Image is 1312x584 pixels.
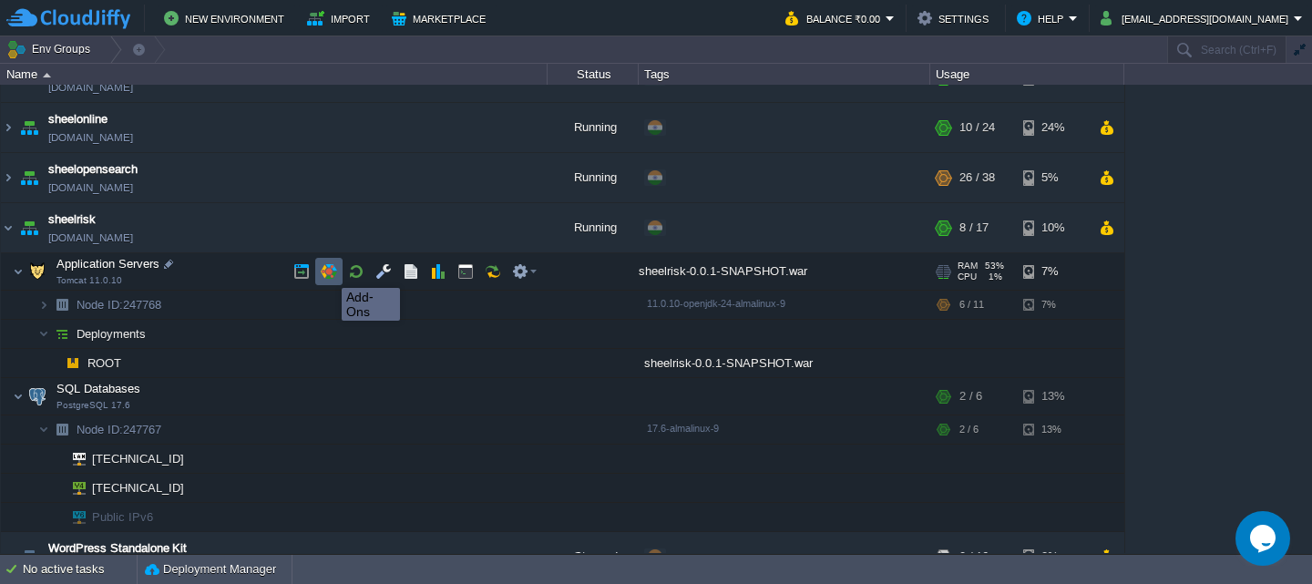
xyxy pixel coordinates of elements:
[548,532,639,581] div: Stopped
[49,503,60,531] img: AMDAwAAAACH5BAEAAAAALAAAAAABAAEAAAICRAEAOw==
[1101,7,1294,29] button: [EMAIL_ADDRESS][DOMAIN_NAME]
[1023,203,1082,252] div: 10%
[959,103,995,152] div: 10 / 24
[307,7,375,29] button: Import
[60,349,86,377] img: AMDAwAAAACH5BAEAAAAALAAAAAABAAEAAAICRAEAOw==
[1235,511,1294,566] iframe: chat widget
[16,203,42,252] img: AMDAwAAAACH5BAEAAAAALAAAAAABAAEAAAICRAEAOw==
[90,481,187,495] a: [TECHNICAL_ID]
[77,298,123,312] span: Node ID:
[25,253,50,290] img: AMDAwAAAACH5BAEAAAAALAAAAAABAAEAAAICRAEAOw==
[90,510,156,524] a: Public IPv6
[6,7,130,30] img: CloudJiffy
[959,532,989,581] div: 0 / 16
[985,261,1004,272] span: 53%
[43,73,51,77] img: AMDAwAAAACH5BAEAAAAALAAAAAABAAEAAAICRAEAOw==
[56,400,130,411] span: PostgreSQL 17.6
[55,382,143,395] a: SQL DatabasesPostgreSQL 17.6
[959,291,984,319] div: 6 / 11
[90,503,156,531] span: Public IPv6
[23,555,137,584] div: No active tasks
[346,290,395,319] div: Add-Ons
[984,272,1002,282] span: 1%
[958,261,978,272] span: RAM
[48,78,133,97] a: [DOMAIN_NAME]
[55,256,162,272] span: Application Servers
[959,415,979,444] div: 2 / 6
[90,474,187,502] span: [TECHNICAL_ID]
[1023,532,1082,581] div: 2%
[2,64,547,85] div: Name
[38,320,49,348] img: AMDAwAAAACH5BAEAAAAALAAAAAABAAEAAAICRAEAOw==
[90,445,187,473] span: [TECHNICAL_ID]
[959,153,995,202] div: 26 / 38
[49,474,60,502] img: AMDAwAAAACH5BAEAAAAALAAAAAABAAEAAAICRAEAOw==
[931,64,1123,85] div: Usage
[1023,415,1082,444] div: 13%
[48,210,96,229] a: sheelrisk
[959,203,989,252] div: 8 / 17
[548,64,638,85] div: Status
[48,229,133,247] a: [DOMAIN_NAME]
[55,257,162,271] a: Application ServersTomcat 11.0.10
[38,291,49,319] img: AMDAwAAAACH5BAEAAAAALAAAAAABAAEAAAICRAEAOw==
[75,297,164,312] a: Node ID:247768
[48,539,187,558] a: WordPress Standalone Kit
[48,160,138,179] a: sheelopensearch
[1,153,15,202] img: AMDAwAAAACH5BAEAAAAALAAAAAABAAEAAAICRAEAOw==
[75,422,164,437] a: Node ID:247767
[90,452,187,466] a: [TECHNICAL_ID]
[38,415,49,444] img: AMDAwAAAACH5BAEAAAAALAAAAAABAAEAAAICRAEAOw==
[49,445,60,473] img: AMDAwAAAACH5BAEAAAAALAAAAAABAAEAAAICRAEAOw==
[75,297,164,312] span: 247768
[60,474,86,502] img: AMDAwAAAACH5BAEAAAAALAAAAAABAAEAAAICRAEAOw==
[25,378,50,415] img: AMDAwAAAACH5BAEAAAAALAAAAAABAAEAAAICRAEAOw==
[959,378,982,415] div: 2 / 6
[145,560,276,579] button: Deployment Manager
[13,253,24,290] img: AMDAwAAAACH5BAEAAAAALAAAAAABAAEAAAICRAEAOw==
[392,7,491,29] button: Marketplace
[164,7,290,29] button: New Environment
[60,445,86,473] img: AMDAwAAAACH5BAEAAAAALAAAAAABAAEAAAICRAEAOw==
[56,275,122,286] span: Tomcat 11.0.10
[48,128,133,147] a: [DOMAIN_NAME]
[75,422,164,437] span: 247767
[1023,103,1082,152] div: 24%
[640,64,929,85] div: Tags
[86,355,124,371] a: ROOT
[75,326,149,342] a: Deployments
[49,291,75,319] img: AMDAwAAAACH5BAEAAAAALAAAAAABAAEAAAICRAEAOw==
[16,103,42,152] img: AMDAwAAAACH5BAEAAAAALAAAAAABAAEAAAICRAEAOw==
[60,503,86,531] img: AMDAwAAAACH5BAEAAAAALAAAAAABAAEAAAICRAEAOw==
[49,415,75,444] img: AMDAwAAAACH5BAEAAAAALAAAAAABAAEAAAICRAEAOw==
[13,378,24,415] img: AMDAwAAAACH5BAEAAAAALAAAAAABAAEAAAICRAEAOw==
[1017,7,1069,29] button: Help
[1023,153,1082,202] div: 5%
[647,298,785,309] span: 11.0.10-openjdk-24-almalinux-9
[958,272,977,282] span: CPU
[1,532,15,581] img: AMDAwAAAACH5BAEAAAAALAAAAAABAAEAAAICRAEAOw==
[1,103,15,152] img: AMDAwAAAACH5BAEAAAAALAAAAAABAAEAAAICRAEAOw==
[548,203,639,252] div: Running
[48,179,133,197] span: [DOMAIN_NAME]
[16,153,42,202] img: AMDAwAAAACH5BAEAAAAALAAAAAABAAEAAAICRAEAOw==
[1023,291,1082,319] div: 7%
[548,153,639,202] div: Running
[48,110,108,128] a: sheelonline
[1023,378,1082,415] div: 13%
[639,253,930,290] div: sheelrisk-0.0.1-SNAPSHOT.war
[1,203,15,252] img: AMDAwAAAACH5BAEAAAAALAAAAAABAAEAAAICRAEAOw==
[639,349,930,377] div: sheelrisk-0.0.1-SNAPSHOT.war
[647,423,719,434] span: 17.6-almalinux-9
[6,36,97,62] button: Env Groups
[785,7,886,29] button: Balance ₹0.00
[49,320,75,348] img: AMDAwAAAACH5BAEAAAAALAAAAAABAAEAAAICRAEAOw==
[49,349,60,377] img: AMDAwAAAACH5BAEAAAAALAAAAAABAAEAAAICRAEAOw==
[917,7,994,29] button: Settings
[77,423,123,436] span: Node ID:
